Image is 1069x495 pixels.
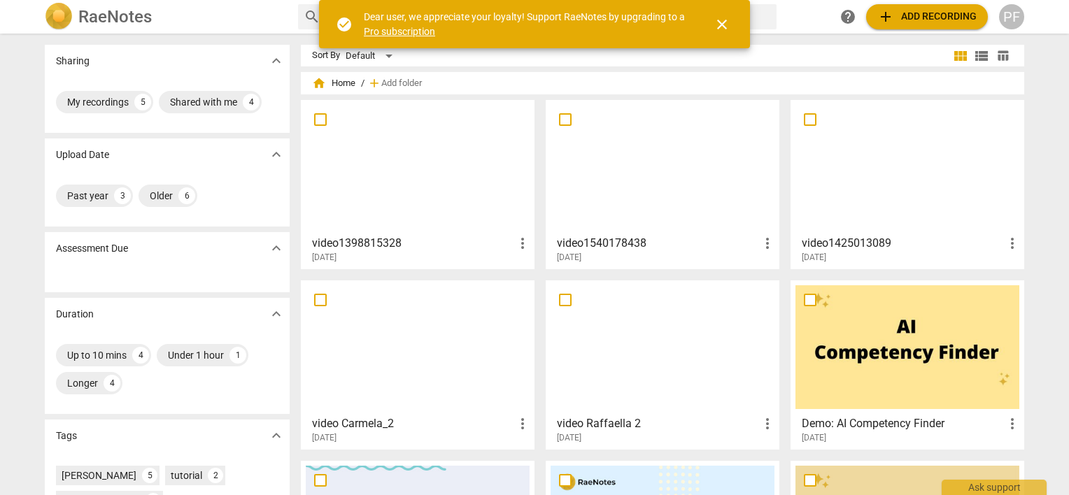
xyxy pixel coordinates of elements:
[229,347,246,364] div: 1
[62,468,136,482] div: [PERSON_NAME]
[45,3,73,31] img: Logo
[266,144,287,165] button: Show more
[67,189,108,203] div: Past year
[840,8,856,25] span: help
[367,76,381,90] span: add
[381,78,422,89] span: Add folder
[312,415,514,432] h3: video Carmela_2
[78,7,152,27] h2: RaeNotes
[266,425,287,446] button: Show more
[705,8,739,41] button: Close
[67,376,98,390] div: Longer
[56,241,128,256] p: Assessment Due
[950,45,971,66] button: Tile view
[557,235,759,252] h3: video1540178438
[1004,235,1021,252] span: more_vert
[56,307,94,322] p: Duration
[67,348,127,362] div: Up to 10 mins
[877,8,894,25] span: add
[56,148,109,162] p: Upload Date
[142,468,157,483] div: 5
[268,52,285,69] span: expand_more
[795,285,1019,443] a: Demo: AI Competency Finder[DATE]
[168,348,224,362] div: Under 1 hour
[346,45,397,67] div: Default
[178,187,195,204] div: 6
[714,16,730,33] span: close
[171,468,202,482] div: tutorial
[551,105,774,263] a: video1540178438[DATE]
[336,16,353,33] span: check_circle
[973,48,990,64] span: view_list
[268,146,285,163] span: expand_more
[877,8,977,25] span: Add recording
[268,427,285,444] span: expand_more
[1004,415,1021,432] span: more_vert
[304,8,320,25] span: search
[312,76,355,90] span: Home
[67,95,129,109] div: My recordings
[243,94,260,110] div: 4
[996,49,1010,62] span: table_chart
[150,189,173,203] div: Older
[557,432,581,444] span: [DATE]
[514,415,531,432] span: more_vert
[104,375,120,392] div: 4
[268,306,285,322] span: expand_more
[266,238,287,259] button: Show more
[802,252,826,264] span: [DATE]
[312,50,340,61] div: Sort By
[952,48,969,64] span: view_module
[134,94,151,110] div: 5
[170,95,237,109] div: Shared with me
[551,285,774,443] a: video Raffaella 2[DATE]
[759,415,776,432] span: more_vert
[866,4,988,29] button: Upload
[364,10,688,38] div: Dear user, we appreciate your loyalty! Support RaeNotes by upgrading to a
[802,235,1004,252] h3: video1425013089
[971,45,992,66] button: List view
[306,105,530,263] a: video1398815328[DATE]
[208,468,223,483] div: 2
[56,429,77,443] p: Tags
[312,76,326,90] span: home
[268,240,285,257] span: expand_more
[364,26,435,37] a: Pro subscription
[759,235,776,252] span: more_vert
[312,432,337,444] span: [DATE]
[56,54,90,69] p: Sharing
[45,3,287,31] a: LogoRaeNotes
[266,50,287,71] button: Show more
[514,235,531,252] span: more_vert
[361,78,364,89] span: /
[942,480,1047,495] div: Ask support
[132,347,149,364] div: 4
[312,235,514,252] h3: video1398815328
[835,4,861,29] a: Help
[802,432,826,444] span: [DATE]
[802,415,1004,432] h3: Demo: AI Competency Finder
[266,303,287,324] button: Show more
[306,285,530,443] a: video Carmela_2[DATE]
[114,187,131,204] div: 3
[999,4,1024,29] button: PF
[795,105,1019,263] a: video1425013089[DATE]
[557,252,581,264] span: [DATE]
[992,45,1013,66] button: Table view
[312,252,337,264] span: [DATE]
[557,415,759,432] h3: video Raffaella 2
